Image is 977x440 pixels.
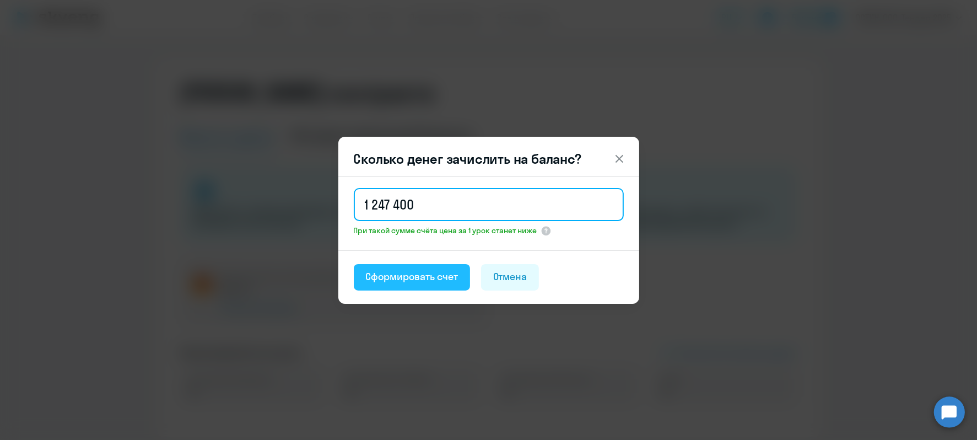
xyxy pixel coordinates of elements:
[354,226,537,235] span: При такой сумме счёта цена за 1 урок станет ниже
[338,150,639,168] header: Сколько денег зачислить на баланс?
[481,264,539,291] button: Отмена
[493,270,527,284] div: Отмена
[366,270,458,284] div: Сформировать счет
[354,188,624,221] input: 1 000 000 000 ₽
[354,264,470,291] button: Сформировать счет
